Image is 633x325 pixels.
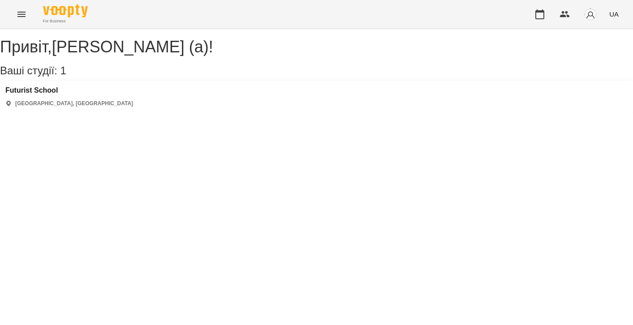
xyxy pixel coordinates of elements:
[5,86,133,94] a: Futurist School
[609,9,619,19] span: UA
[584,8,597,21] img: avatar_s.png
[606,6,622,22] button: UA
[60,64,66,77] span: 1
[15,100,133,107] p: [GEOGRAPHIC_DATA], [GEOGRAPHIC_DATA]
[11,4,32,25] button: Menu
[43,18,88,24] span: For Business
[43,4,88,17] img: Voopty Logo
